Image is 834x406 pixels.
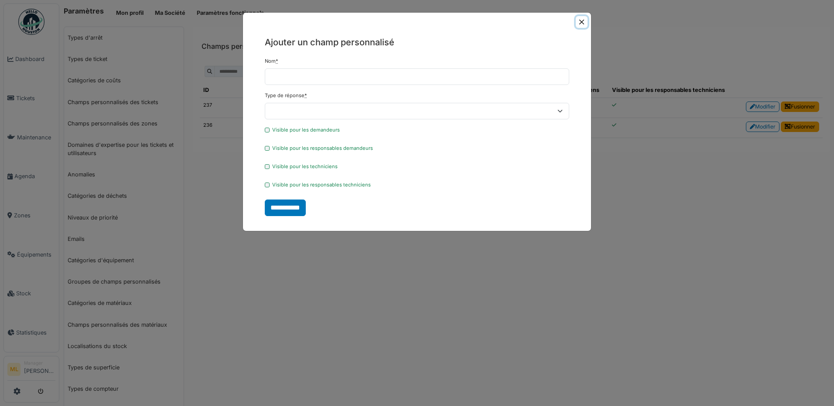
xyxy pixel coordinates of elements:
[272,181,371,189] label: Visible pour les responsables techniciens
[576,16,588,28] button: Close
[265,92,307,99] label: Type de réponse
[276,58,278,64] abbr: Requis
[304,92,307,98] abbr: Requis
[265,36,569,49] h5: Ajouter un champ personnalisé
[272,145,373,152] label: Visible pour les responsables demandeurs
[272,163,338,170] label: Visible pour les techniciens
[272,126,340,134] label: Visible pour les demandeurs
[265,58,278,65] label: Nom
